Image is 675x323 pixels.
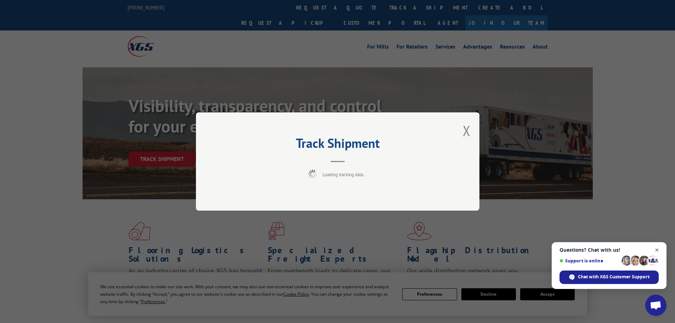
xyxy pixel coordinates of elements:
span: Close chat [653,246,662,255]
span: Loading tracking data... [322,172,367,178]
img: xgs-loading [308,169,317,178]
span: Questions? Chat with us! [559,247,659,253]
span: Support is online [559,258,619,263]
div: Open chat [645,295,666,316]
button: Close modal [463,121,471,140]
h2: Track Shipment [231,138,444,152]
span: Chat with XGS Customer Support [578,274,649,280]
div: Chat with XGS Customer Support [559,271,659,284]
